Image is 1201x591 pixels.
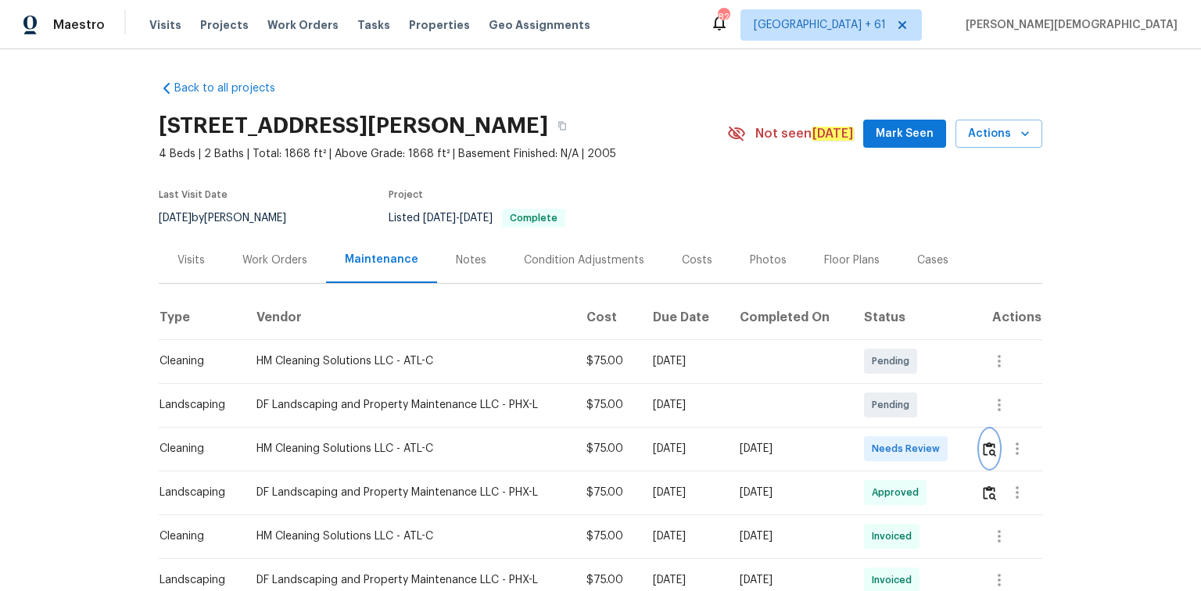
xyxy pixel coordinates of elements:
button: Review Icon [981,474,998,511]
div: Photos [750,253,787,268]
div: Floor Plans [824,253,880,268]
div: [DATE] [740,528,838,544]
span: [DATE] [159,213,192,224]
button: Actions [955,120,1042,149]
span: Actions [968,124,1030,144]
img: Review Icon [983,442,996,457]
span: Project [389,190,423,199]
span: Maestro [53,17,105,33]
button: Review Icon [981,430,998,467]
span: Approved [872,485,925,500]
span: [DATE] [423,213,456,224]
span: Projects [200,17,249,33]
div: $75.00 [586,441,628,457]
span: Mark Seen [876,124,934,144]
span: Pending [872,397,916,413]
div: [DATE] [740,572,838,588]
div: DF Landscaping and Property Maintenance LLC - PHX-L [256,397,561,413]
span: Visits [149,17,181,33]
div: Landscaping [160,572,231,588]
span: Properties [409,17,470,33]
span: Invoiced [872,572,918,588]
div: Condition Adjustments [524,253,644,268]
div: [DATE] [653,572,715,588]
span: Tasks [357,20,390,30]
a: Back to all projects [159,81,309,96]
div: [DATE] [653,441,715,457]
th: Cost [574,295,640,339]
div: Landscaping [160,485,231,500]
div: $75.00 [586,528,628,544]
span: [GEOGRAPHIC_DATA] + 61 [754,17,886,33]
div: $75.00 [586,397,628,413]
span: 4 Beds | 2 Baths | Total: 1868 ft² | Above Grade: 1868 ft² | Basement Finished: N/A | 2005 [159,146,727,162]
div: HM Cleaning Solutions LLC - ATL-C [256,353,561,369]
span: [PERSON_NAME][DEMOGRAPHIC_DATA] [959,17,1178,33]
div: Notes [456,253,486,268]
div: Costs [682,253,712,268]
div: $75.00 [586,485,628,500]
span: Listed [389,213,565,224]
button: Mark Seen [863,120,946,149]
button: Copy Address [548,112,576,140]
th: Due Date [640,295,728,339]
span: [DATE] [460,213,493,224]
div: Maintenance [345,252,418,267]
div: [DATE] [740,485,838,500]
th: Completed On [727,295,851,339]
span: Geo Assignments [489,17,590,33]
span: Invoiced [872,528,918,544]
th: Status [851,295,969,339]
div: DF Landscaping and Property Maintenance LLC - PHX-L [256,485,561,500]
span: Needs Review [872,441,946,457]
h2: [STREET_ADDRESS][PERSON_NAME] [159,118,548,134]
div: [DATE] [653,397,715,413]
div: $75.00 [586,353,628,369]
div: DF Landscaping and Property Maintenance LLC - PHX-L [256,572,561,588]
th: Type [159,295,244,339]
img: Review Icon [983,485,996,500]
th: Actions [968,295,1042,339]
div: [DATE] [653,353,715,369]
th: Vendor [244,295,574,339]
div: [DATE] [740,441,838,457]
div: 824 [718,9,729,25]
div: HM Cleaning Solutions LLC - ATL-C [256,441,561,457]
div: by [PERSON_NAME] [159,209,305,227]
em: [DATE] [812,127,854,141]
div: Cleaning [160,528,231,544]
div: Cleaning [160,441,231,457]
div: HM Cleaning Solutions LLC - ATL-C [256,528,561,544]
span: Pending [872,353,916,369]
span: - [423,213,493,224]
div: Work Orders [242,253,307,268]
div: [DATE] [653,485,715,500]
div: Cases [917,253,948,268]
div: Visits [177,253,205,268]
div: $75.00 [586,572,628,588]
span: Last Visit Date [159,190,228,199]
span: Not seen [755,126,854,141]
span: Complete [504,213,564,223]
div: Landscaping [160,397,231,413]
div: Cleaning [160,353,231,369]
div: [DATE] [653,528,715,544]
span: Work Orders [267,17,339,33]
